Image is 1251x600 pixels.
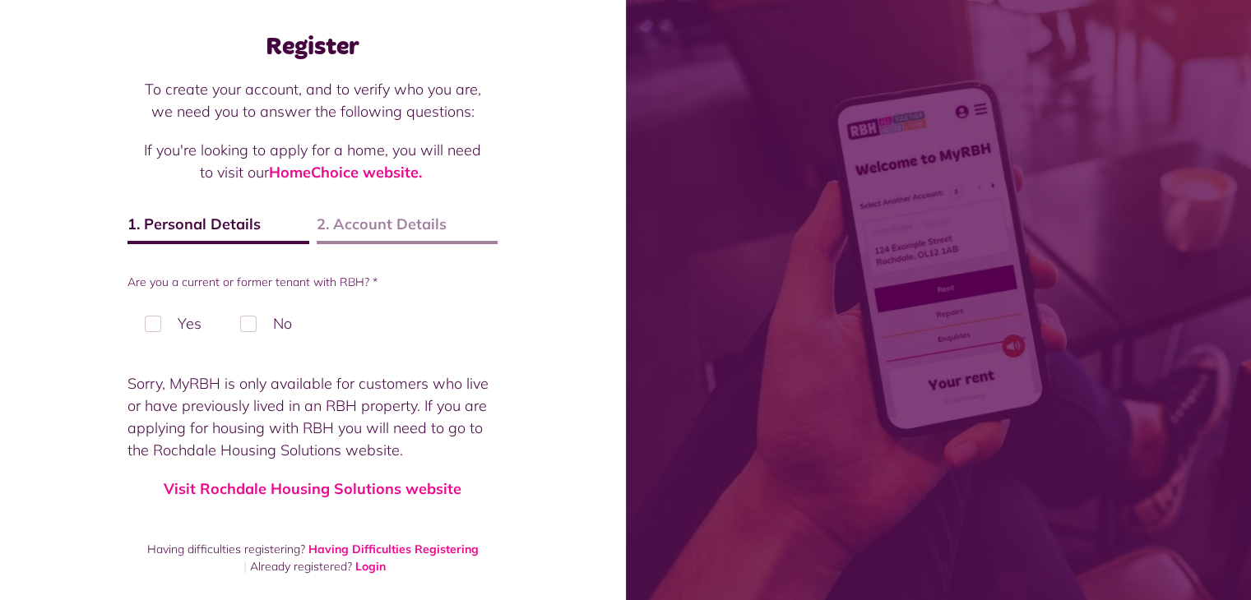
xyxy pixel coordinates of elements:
[317,213,498,244] span: 2. Account Details
[250,559,352,574] span: Already registered?
[144,78,481,122] p: To create your account, and to verify who you are, we need you to answer the following questions:
[144,139,481,183] p: If you're looking to apply for a home, you will need to visit our
[308,542,479,556] a: Having Difficulties Registering
[127,274,498,291] label: Are you a current or former tenant with RBH? *
[127,32,498,62] h1: Register
[269,163,422,182] a: HomeChoice website.
[147,542,305,556] span: Having difficulties registering?
[164,479,461,498] a: Visit Rochdale Housing Solutions website
[355,559,386,574] a: Login
[127,213,309,244] span: 1. Personal Details
[127,299,219,348] label: Yes
[223,299,309,348] label: No
[127,372,498,461] p: Sorry, MyRBH is only available for customers who live or have previously lived in an RBH property...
